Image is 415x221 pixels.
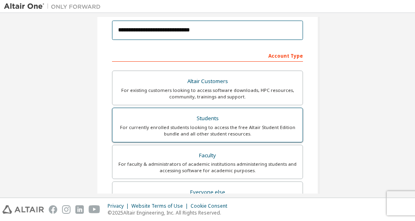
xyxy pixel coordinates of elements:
div: For currently enrolled students looking to access the free Altair Student Edition bundle and all ... [117,124,298,137]
img: linkedin.svg [75,205,84,214]
div: For faculty & administrators of academic institutions administering students and accessing softwa... [117,161,298,174]
div: Website Terms of Use [131,203,191,209]
div: Students [117,113,298,124]
img: facebook.svg [49,205,57,214]
div: Faculty [117,150,298,161]
img: instagram.svg [62,205,71,214]
div: Cookie Consent [191,203,232,209]
img: youtube.svg [89,205,100,214]
div: Privacy [108,203,131,209]
p: © 2025 Altair Engineering, Inc. All Rights Reserved. [108,209,232,216]
div: Altair Customers [117,76,298,87]
img: Altair One [4,2,105,10]
img: altair_logo.svg [2,205,44,214]
div: For existing customers looking to access software downloads, HPC resources, community, trainings ... [117,87,298,100]
div: Everyone else [117,187,298,198]
div: Account Type [112,49,303,62]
